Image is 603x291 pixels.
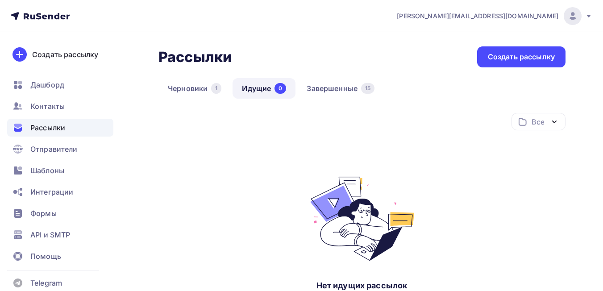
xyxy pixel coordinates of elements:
[30,208,57,219] span: Формы
[30,187,73,197] span: Интеграции
[30,229,70,240] span: API и SMTP
[30,79,64,90] span: Дашборд
[7,119,113,137] a: Рассылки
[32,49,98,60] div: Создать рассылку
[361,83,374,94] div: 15
[30,278,62,288] span: Telegram
[158,78,231,99] a: Черновики1
[30,144,78,154] span: Отправители
[512,113,566,130] button: Все
[297,78,384,99] a: Завершенные15
[7,97,113,115] a: Контакты
[233,78,295,99] a: Идущие0
[532,116,544,127] div: Все
[316,280,408,291] div: Нет идущих рассылок
[7,76,113,94] a: Дашборд
[7,140,113,158] a: Отправители
[211,83,221,94] div: 1
[30,122,65,133] span: Рассылки
[7,204,113,222] a: Формы
[397,7,592,25] a: [PERSON_NAME][EMAIL_ADDRESS][DOMAIN_NAME]
[7,162,113,179] a: Шаблоны
[488,52,555,62] div: Создать рассылку
[30,101,65,112] span: Контакты
[274,83,286,94] div: 0
[397,12,558,21] span: [PERSON_NAME][EMAIL_ADDRESS][DOMAIN_NAME]
[30,251,61,262] span: Помощь
[158,48,232,66] h2: Рассылки
[30,165,64,176] span: Шаблоны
